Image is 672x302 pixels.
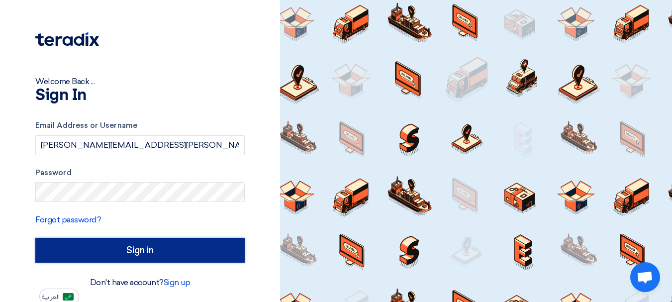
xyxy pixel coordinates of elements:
h1: Sign In [35,88,245,103]
label: Email Address or Username [35,120,245,131]
div: Open chat [630,262,660,292]
input: Enter your business email or username [35,135,245,155]
img: Teradix logo [35,32,99,46]
img: ar-AR.png [63,293,74,301]
div: Don't have account? [35,277,245,289]
a: Forgot password? [35,215,101,224]
div: Welcome Back ... [35,76,245,88]
span: العربية [42,294,60,301]
a: Sign up [164,278,191,287]
input: Sign in [35,238,245,263]
label: Password [35,167,245,179]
